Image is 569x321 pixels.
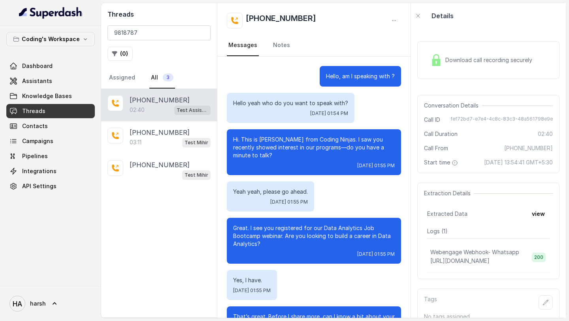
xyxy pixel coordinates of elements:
[185,171,208,179] p: Test Mihir
[107,9,211,19] h2: Threads
[427,227,550,235] p: Logs ( 1 )
[527,207,550,221] button: view
[445,56,535,64] span: Download call recording securely
[130,138,141,146] p: 03:11
[233,99,348,107] p: Hello yeah who do you want to speak with?
[107,25,211,40] input: Search by Call ID or Phone Number
[424,189,474,197] span: Extraction Details
[430,54,442,66] img: Lock Icon
[431,11,454,21] p: Details
[6,164,95,178] a: Integrations
[22,167,57,175] span: Integrations
[130,128,190,137] p: [PHONE_NUMBER]
[233,136,395,159] p: Hi. This is [PERSON_NAME] from Coding Ninjas. I saw you recently showed interest in our programs—...
[22,92,72,100] span: Knowledge Bases
[185,139,208,147] p: Test Mihir
[430,248,519,256] p: Webengage Webhook- Whatsapp
[6,149,95,163] a: Pipelines
[107,67,137,89] a: Assigned
[246,13,316,28] h2: [PHONE_NUMBER]
[270,199,308,205] span: [DATE] 01:55 PM
[22,182,57,190] span: API Settings
[6,89,95,103] a: Knowledge Bases
[6,74,95,88] a: Assistants
[227,35,259,56] a: Messages
[6,179,95,193] a: API Settings
[107,47,133,61] button: (0)
[6,59,95,73] a: Dashboard
[149,67,175,89] a: All3
[130,106,145,114] p: 02:40
[6,293,95,315] a: harsh
[22,152,48,160] span: Pipelines
[227,35,401,56] nav: Tabs
[130,160,190,170] p: [PHONE_NUMBER]
[130,95,190,105] p: [PHONE_NUMBER]
[430,257,490,264] span: [URL][DOMAIN_NAME]
[538,130,553,138] span: 02:40
[22,137,53,145] span: Campaigns
[13,300,22,308] text: HA
[6,134,95,148] a: Campaigns
[6,104,95,118] a: Threads
[427,210,467,218] span: Extracted Data
[424,130,458,138] span: Call Duration
[163,74,173,81] span: 3
[177,106,208,114] p: Test Assistant- 2
[424,159,460,166] span: Start time
[424,144,448,152] span: Call From
[22,107,45,115] span: Threads
[19,6,83,19] img: light.svg
[22,77,52,85] span: Assistants
[30,300,46,308] span: harsh
[424,295,437,310] p: Tags
[22,34,80,44] p: Coding's Workspace
[6,32,95,46] button: Coding's Workspace
[22,62,53,70] span: Dashboard
[107,67,211,89] nav: Tabs
[424,102,482,110] span: Conversation Details
[532,253,546,262] span: 200
[484,159,553,166] span: [DATE] 13:54:41 GMT+5:30
[233,276,271,284] p: Yes, I have.
[357,162,395,169] span: [DATE] 01:55 PM
[424,313,553,321] p: No tags assigned
[271,35,292,56] a: Notes
[424,116,440,124] span: Call ID
[357,251,395,257] span: [DATE] 01:55 PM
[22,122,48,130] span: Contacts
[233,224,395,248] p: Great. I see you registered for our Data Analytics Job Bootcamp webinar. Are you looking to build...
[6,119,95,133] a: Contacts
[310,110,348,117] span: [DATE] 01:54 PM
[326,72,395,80] p: Hello, am I speaking with ?
[504,144,553,152] span: [PHONE_NUMBER]
[233,287,271,294] span: [DATE] 01:55 PM
[450,116,553,124] span: fef72bd7-e7e4-4c8c-83c3-48a561798e9e
[233,188,308,196] p: Yeah yeah, please go ahead.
